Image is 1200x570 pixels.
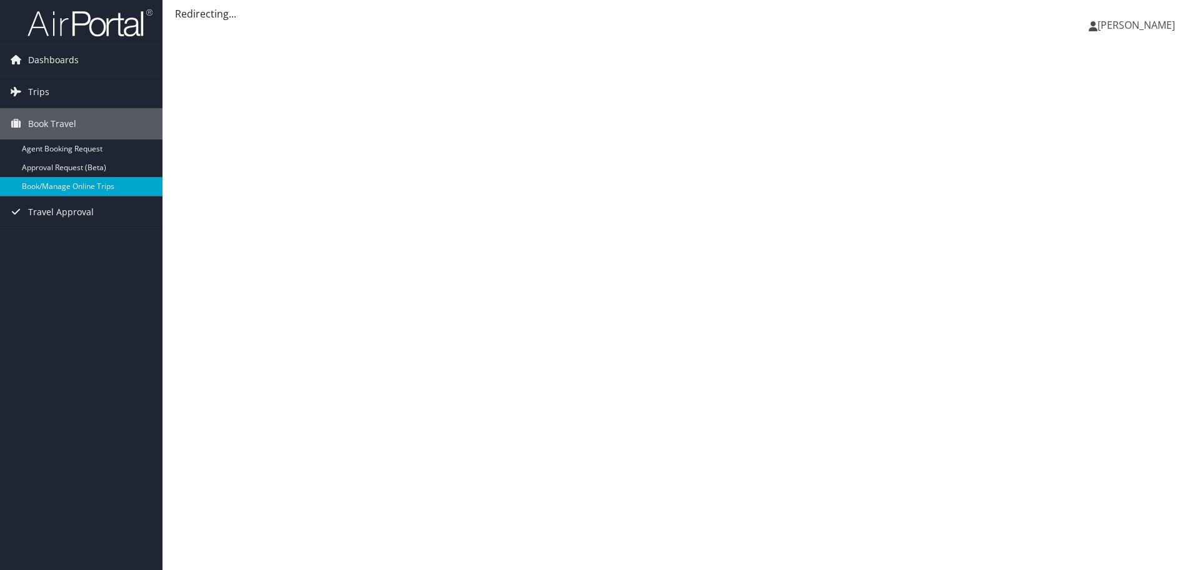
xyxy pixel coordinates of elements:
[1089,6,1187,44] a: [PERSON_NAME]
[28,196,94,228] span: Travel Approval
[28,44,79,76] span: Dashboards
[175,6,1187,21] div: Redirecting...
[28,76,49,108] span: Trips
[27,8,152,38] img: airportal-logo.png
[28,108,76,140] span: Book Travel
[1097,18,1175,32] span: [PERSON_NAME]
